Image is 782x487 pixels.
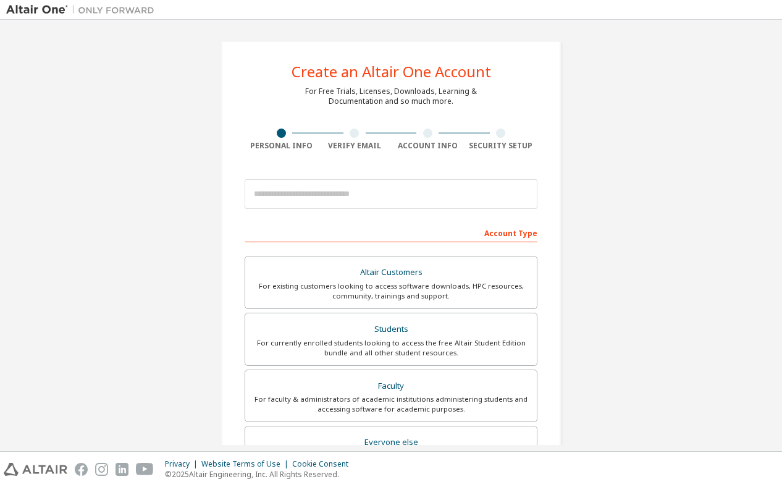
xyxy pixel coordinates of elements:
[136,463,154,476] img: youtube.svg
[253,338,529,358] div: For currently enrolled students looking to access the free Altair Student Edition bundle and all ...
[165,469,356,480] p: © 2025 Altair Engineering, Inc. All Rights Reserved.
[95,463,108,476] img: instagram.svg
[391,141,465,151] div: Account Info
[116,463,128,476] img: linkedin.svg
[253,434,529,451] div: Everyone else
[318,141,392,151] div: Verify Email
[292,64,491,79] div: Create an Altair One Account
[201,459,292,469] div: Website Terms of Use
[253,394,529,414] div: For faculty & administrators of academic institutions administering students and accessing softwa...
[253,321,529,338] div: Students
[245,222,537,242] div: Account Type
[165,459,201,469] div: Privacy
[305,87,477,106] div: For Free Trials, Licenses, Downloads, Learning & Documentation and so much more.
[253,378,529,395] div: Faculty
[253,281,529,301] div: For existing customers looking to access software downloads, HPC resources, community, trainings ...
[292,459,356,469] div: Cookie Consent
[6,4,161,16] img: Altair One
[245,141,318,151] div: Personal Info
[465,141,538,151] div: Security Setup
[75,463,88,476] img: facebook.svg
[4,463,67,476] img: altair_logo.svg
[253,264,529,281] div: Altair Customers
